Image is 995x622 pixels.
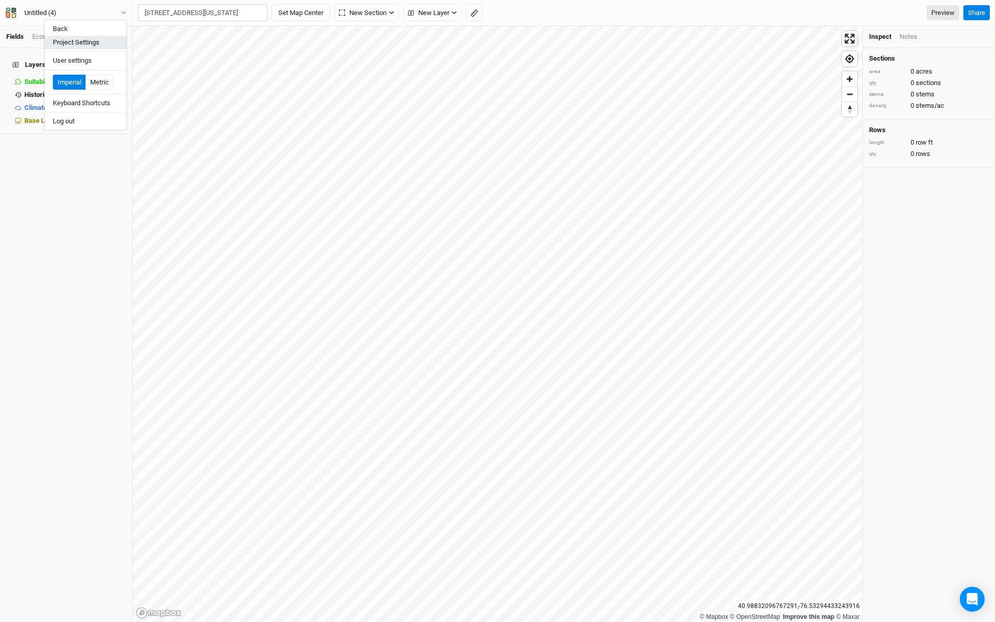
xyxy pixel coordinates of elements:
[869,32,891,41] div: Inspect
[963,5,990,21] button: Share
[24,104,126,112] div: Climate (U.S.)
[24,78,73,86] span: Suitability (U.S.)
[869,150,905,158] div: qty
[869,149,989,159] div: 0
[960,587,985,612] div: Open Intercom Messenger
[842,102,857,117] button: Reset bearing to north
[138,4,267,22] input: (e.g. 123 Main St. or lat, lng)
[916,67,932,76] span: acres
[869,126,989,134] h4: Rows
[735,601,862,612] div: 40.98832096767291 , -76.53294433243916
[5,7,127,19] button: Untitled (4)
[24,104,67,111] span: Climate (U.S.)
[869,102,905,110] div: density
[45,115,126,128] button: Log out
[842,72,857,87] button: Zoom in
[869,91,905,98] div: stems
[339,8,387,18] span: New Section
[136,607,181,619] a: Mapbox logo
[24,8,56,18] div: Untitled (4)
[133,26,862,622] canvas: Map
[700,613,728,620] a: Mapbox
[45,54,126,67] button: User settings
[403,4,462,22] button: New Layer
[916,78,941,88] span: sections
[869,101,989,110] div: 0
[916,101,944,110] span: stems/ac
[45,96,126,110] button: Keyboard Shortcuts
[916,149,930,159] span: rows
[24,117,58,124] span: Base Layer
[53,75,86,90] button: Imperial
[916,138,933,147] span: row ft
[842,87,857,102] button: Zoom out
[408,8,449,18] span: New Layer
[916,90,934,99] span: stems
[24,91,102,98] span: Historical Land Use (U.S.)
[334,4,399,22] button: New Section
[842,51,857,66] button: Find my location
[45,36,126,49] button: Project Settings
[6,54,126,75] h4: Layers
[900,32,917,41] div: Notes
[869,68,905,76] div: area
[842,31,857,46] button: Enter fullscreen
[869,79,905,87] div: qty
[45,22,126,36] button: Back
[869,139,905,147] div: length
[730,613,780,620] a: OpenStreetMap
[24,91,126,99] div: Historical Land Use (U.S.)
[6,33,24,40] a: Fields
[32,32,65,41] div: Economics
[869,67,989,76] div: 0
[869,138,989,147] div: 0
[869,90,989,99] div: 0
[86,75,113,90] button: Metric
[783,613,834,620] a: Improve this map
[24,117,126,125] div: Base Layer
[836,613,860,620] a: Maxar
[24,78,126,86] div: Suitability (U.S.)
[927,5,959,21] a: Preview
[869,54,989,63] h4: Sections
[466,4,483,22] button: Shortcut: M
[869,78,989,88] div: 0
[272,4,330,22] button: Set Map Center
